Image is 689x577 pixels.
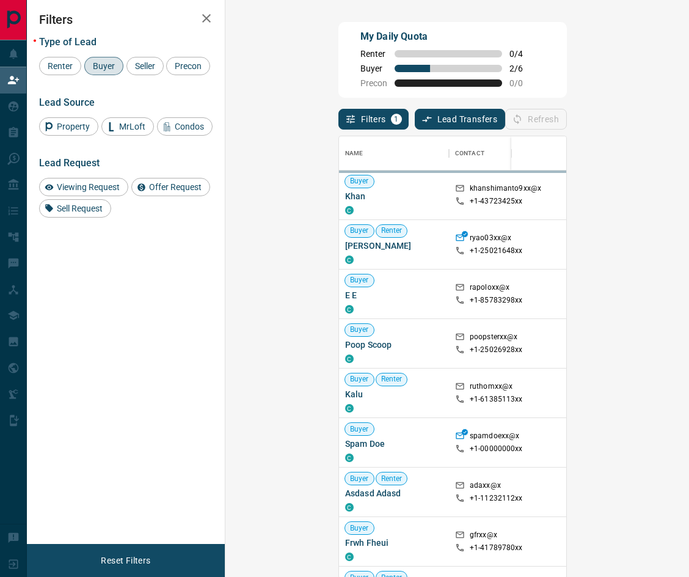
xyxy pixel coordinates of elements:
div: Name [339,136,449,171]
p: gfrxx@x [470,530,497,543]
p: khanshimanto9xx@x [470,183,541,196]
span: Buyer [345,523,374,534]
span: MrLoft [115,122,150,131]
span: Seller [131,61,159,71]
span: Buyer [345,275,374,285]
span: Renter [376,374,407,384]
div: condos.ca [345,305,354,314]
p: ryao03xx@x [470,233,511,246]
h2: Filters [39,12,213,27]
span: Khan [345,190,443,202]
div: Sell Request [39,199,111,218]
span: 2 / 6 [509,64,536,73]
div: Condos [157,117,213,136]
span: Offer Request [145,182,206,192]
p: +1- 43723425xx [470,196,523,207]
p: adaxx@x [470,480,501,493]
span: Renter [376,474,407,484]
div: Contact [455,136,484,171]
div: Contact [449,136,547,171]
span: Renter [43,61,77,71]
div: condos.ca [345,255,354,264]
div: Offer Request [131,178,210,196]
div: Seller [126,57,164,75]
div: Renter [39,57,81,75]
span: Buyer [360,64,387,73]
div: Viewing Request [39,178,128,196]
p: +1- 85783298xx [470,295,523,306]
p: poopsterxx@x [470,332,518,345]
span: Viewing Request [53,182,124,192]
span: Type of Lead [39,36,97,48]
p: +1- 61385113xx [470,394,523,405]
div: condos.ca [345,206,354,215]
span: Kalu [345,388,443,400]
span: Buyer [345,176,374,186]
span: Sell Request [53,204,107,213]
div: Precon [166,57,210,75]
span: Poop Scoop [345,339,443,351]
p: spamdoexx@x [470,431,519,444]
div: condos.ca [345,553,354,561]
button: Lead Transfers [415,109,506,130]
span: Buyer [345,374,374,384]
span: Frwh Fheui [345,537,443,549]
span: [PERSON_NAME] [345,240,443,252]
span: Spam Doe [345,438,443,450]
span: Buyer [345,325,374,335]
p: My Daily Quota [360,29,536,44]
span: Renter [360,49,387,59]
div: Buyer [84,57,123,75]
button: Filters1 [338,109,409,130]
span: 0 / 0 [509,78,536,88]
span: Property [53,122,94,131]
span: Renter [376,226,407,236]
span: 0 / 4 [509,49,536,59]
span: Buyer [345,474,374,484]
p: +1- 00000000xx [470,444,523,454]
span: Buyer [345,424,374,435]
div: Property [39,117,98,136]
div: MrLoft [101,117,154,136]
p: +1- 41789780xx [470,543,523,553]
div: condos.ca [345,404,354,413]
span: E E [345,289,443,301]
div: condos.ca [345,355,354,363]
span: Condos [170,122,208,131]
p: rapoloxx@x [470,282,509,295]
p: +1- 11232112xx [470,493,523,504]
button: Reset Filters [93,550,158,571]
span: Precon [170,61,206,71]
span: Buyer [345,226,374,236]
span: Precon [360,78,387,88]
div: condos.ca [345,503,354,512]
div: condos.ca [345,454,354,462]
p: +1- 25021648xx [470,246,523,256]
span: Lead Request [39,157,100,169]
span: Asdasd Adasd [345,487,443,499]
p: ruthomxx@x [470,381,512,394]
span: Buyer [89,61,119,71]
span: Lead Source [39,97,95,108]
div: Name [345,136,363,171]
p: +1- 25026928xx [470,345,523,355]
span: 1 [392,115,401,123]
